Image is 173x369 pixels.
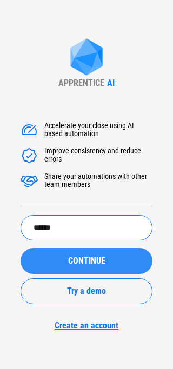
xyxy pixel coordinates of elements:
img: Accelerate [21,147,38,164]
span: CONTINUE [68,257,105,265]
div: APPRENTICE [58,78,104,88]
img: Apprentice AI [65,38,108,78]
div: Improve consistency and reduce errors [44,147,152,164]
a: Create an account [21,320,152,331]
img: Accelerate [21,122,38,139]
div: AI [107,78,115,88]
div: Accelerate your close using AI based automation [44,122,152,139]
button: Try a demo [21,278,152,304]
span: Try a demo [67,287,106,296]
div: Share your automations with other team members [44,172,152,190]
img: Accelerate [21,172,38,190]
button: CONTINUE [21,248,152,274]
